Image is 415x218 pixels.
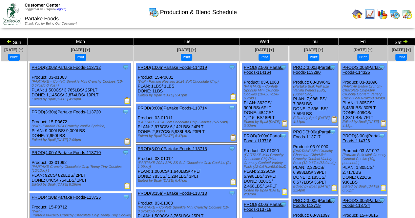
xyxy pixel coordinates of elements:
[341,63,387,130] div: Product: 03-01090 PLAN: 1,805CS / 5,433LBS / 30PLT DONE: 409CS / 1,231LBS / 7PLT
[244,85,288,100] div: (PARTAKE – Confetti Sprinkle Mini Crunchy Cookies (10-0.67oz/6-6.7oz) )
[304,48,323,52] a: [DATE] [+]
[329,197,336,204] img: Tooltip
[31,165,131,173] div: (PARTAKE Crunchy Chocolate Chip Teeny Tiny Cookies (12/12oz) )
[342,65,383,75] a: PROD(3:00a)Partake Foods-114325
[380,185,387,191] img: Production Report
[124,183,131,189] img: Production Report
[352,9,363,19] img: home.gif
[242,132,288,198] div: Product: 03-01090 PLAN: 2,325CS / 6,998LBS / 39PLT DONE: 820CS / 2,468LBS / 14PLT
[138,179,237,183] div: Edited by Bpali [DATE] 6:47pm
[31,150,101,155] a: PROD(4:00a)Partake Foods-113710
[122,64,129,70] img: Tooltip
[229,64,235,70] img: Tooltip
[138,106,207,110] a: PROD(3:00a)Partake Foods-113714
[124,138,131,145] img: Production Report
[259,54,270,61] button: Print
[229,105,235,111] img: Tooltip
[230,93,237,100] img: Production Report
[25,8,67,11] span: Logged in as Ssquier
[293,185,337,192] div: Edited by Bpali [DATE] 2:24pm
[342,120,387,128] div: Edited by Bpali [DATE] 4:15pm
[377,9,387,19] img: graph.gif
[280,132,287,139] img: Tooltip
[280,64,287,70] img: Tooltip
[28,38,134,46] td: Mon
[244,120,288,128] div: Edited by Bpali [DATE] 3:02pm
[4,48,23,52] a: [DATE] [+]
[402,9,412,19] img: calendarinout.gif
[138,161,237,169] div: (PARTAKE-2024 3PK SS Soft Chocolate Chip Cookies (24-1.09oz))
[3,3,21,25] img: ZoRoCo_Logo(Green%26Foil)%20jpg.webp
[293,129,334,139] a: PROD(3:00a)Partake Foods-113717
[280,201,287,208] img: Tooltip
[136,145,237,187] div: Product: 03-01012 PLAN: 1,000CS / 1,640LBS / 4PLT DONE: 783CS / 1,284LBS / 3PLT
[244,65,284,75] a: PROD(2:50a)Partake Foods-114164
[138,146,207,151] a: PROD(3:00a)Partake Foods-113715
[31,183,131,187] div: Edited by Bpali [DATE] 8:26pm
[30,63,131,106] div: Product: 03-01063 PLAN: 1,500CS / 3,765LBS / 25PLT DONE: 1,145CS / 2,874LBS / 19PLT
[177,48,196,52] a: [DATE] [+]
[329,129,336,135] img: Tooltip
[138,191,207,196] a: PROD(3:15a)Partake Foods-113713
[357,54,369,61] button: Print
[380,120,387,127] img: Production Report
[138,120,237,124] div: (PARTAKE-2024 Soft Chocolate Chip Cookies (6-5.5oz))
[353,48,372,52] a: [DATE] [+]
[403,39,408,44] img: arrowright.gif
[387,38,415,46] td: Sat
[31,124,131,128] div: (WIP - Partake 2024 Crunchy Vanilla Sprinkle)
[124,97,131,104] img: Production Report
[134,38,239,46] td: Tue
[342,85,387,100] div: (PARTAKE-Mini Crunchy Chocolate Chip/Mini Crunchy Confetti Variety Pack (12-0.67oz/68.04oz))
[389,9,400,19] img: calendarprod.gif
[242,63,288,130] div: Product: 03-01063 PLAN: 362CS / 909LBS / 6PLT DONE: 484CS / 1,215LBS / 8PLT
[25,22,77,26] span: Thank You for Being Our Customer!
[0,38,28,46] td: Sun
[31,97,131,101] div: Edited by Bpali [DATE] 4:28pm
[244,202,284,212] a: PROD(3:00a)Partake Foods-113718
[123,194,130,200] img: Tooltip
[239,38,289,46] td: Wed
[293,65,334,75] a: PROD(3:00a)Partake Foods-113290
[138,93,237,97] div: Edited by Bpali [DATE] 5:47pm
[138,80,237,84] div: (WIP - Partake Revised 2024 Soft Chocolate Chip)
[338,38,387,46] td: Fri
[293,116,337,124] div: Edited by Bpali [DATE] 4:11pm
[31,80,131,88] div: (PARTAKE – Confetti Sprinkle Mini Crunchy Cookies (10-0.67oz/6-6.7oz) )
[122,149,129,156] img: Tooltip
[71,48,90,52] a: [DATE] [+]
[379,132,385,139] img: Tooltip
[342,133,383,143] a: PROD(3:00a)Partake Foods-114326
[255,48,274,52] a: [DATE] [+]
[30,149,131,191] div: Product: 03-01092 PLAN: 92CS / 826LBS / 2PLT DONE: 84CS / 754LBS / 1PLT
[291,63,338,126] div: Product: 03-BW642 PLAN: 7,986LBS / 7,986LBS DONE: 7,596LBS / 7,596LBS
[122,109,129,115] img: Tooltip
[342,198,383,208] a: PROD(3:30a)Partake Foods-113724
[75,54,86,61] button: Print
[138,134,237,138] div: Edited by Bpali [DATE] 6:47pm
[31,195,101,200] a: PROD(4:30a)Partake Foods-113725
[138,206,237,213] div: (PARTAKE – Confetti Sprinkle Mini Crunchy Cookies (10-0.67oz/6-6.7oz) )
[25,3,60,8] span: Customer Center
[160,9,237,16] span: Production & Blend Schedule
[379,64,385,70] img: Tooltip
[308,54,319,61] button: Print
[392,48,411,52] a: [DATE] [+]
[230,179,237,185] img: Production Report
[7,39,12,44] img: arrowleft.gif
[293,85,337,96] div: (Partake Bulk Full size Vanilla Wafers (LBS) (Super Sac))
[181,54,192,61] button: Print
[229,145,235,152] img: Tooltip
[379,197,385,204] img: Tooltip
[229,190,235,196] img: Tooltip
[342,153,387,165] div: (Partake Bulk Mini Crunchy Confetti Cookie (19g pouches) )
[31,65,101,70] a: PROD(3:00a)Partake Foods-113712
[136,63,237,102] div: Product: 15-P0681 PLAN: 1LBS / 1LBS DONE: 1LBS
[364,9,375,19] img: line_graph.gif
